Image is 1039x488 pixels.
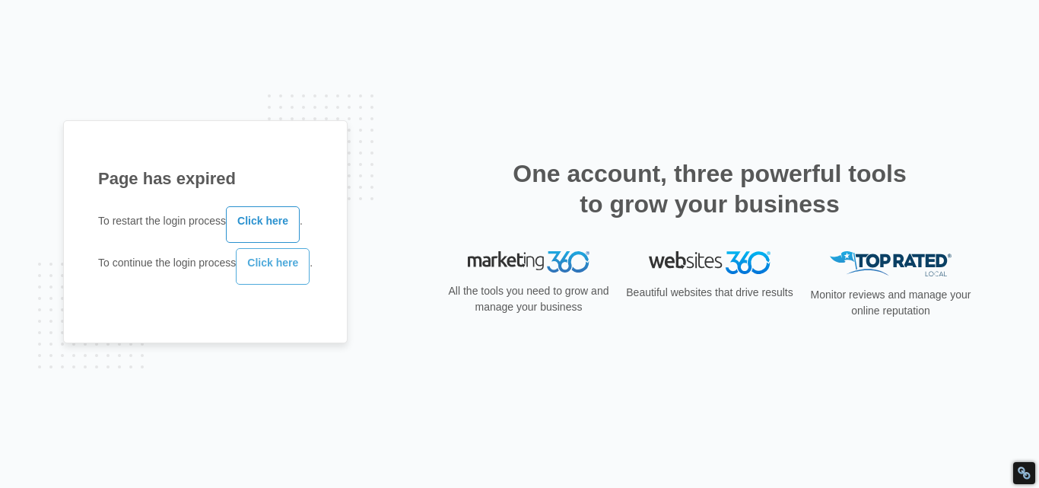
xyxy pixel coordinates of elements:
a: Click here [226,206,300,243]
img: Top Rated Local [830,251,952,276]
p: To restart the login process . To continue the login process . [98,203,313,287]
p: All the tools you need to grow and manage your business [443,283,614,315]
p: Beautiful websites that drive results [624,285,795,301]
h1: Page has expired [98,166,313,191]
p: Monitor reviews and manage your online reputation [805,287,976,319]
div: Restore Info Box &#10;&#10;NoFollow Info:&#10; META-Robots NoFollow: &#09;true&#10; META-Robots N... [1017,466,1031,480]
img: Websites 360 [649,251,771,273]
img: Marketing 360 [468,251,589,273]
a: Click here [236,248,310,285]
h2: One account, three powerful tools to grow your business [508,158,911,219]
